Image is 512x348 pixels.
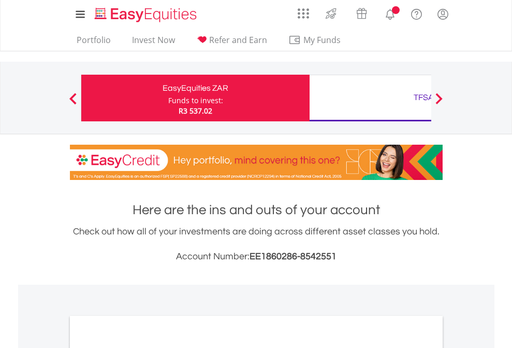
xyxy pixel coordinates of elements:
img: EasyCredit Promotion Banner [70,145,443,180]
a: My Profile [430,3,456,25]
button: Previous [63,98,83,108]
div: Funds to invest: [168,95,223,106]
span: My Funds [288,33,356,47]
h1: Here are the ins and outs of your account [70,201,443,219]
a: Invest Now [128,35,179,51]
a: Notifications [377,3,403,23]
img: thrive-v2.svg [323,5,340,22]
img: EasyEquities_Logo.png [93,6,201,23]
a: Vouchers [346,3,377,22]
span: Refer and Earn [209,34,267,46]
span: EE1860286-8542551 [250,252,337,261]
div: EasyEquities ZAR [87,81,303,95]
a: Home page [91,3,201,23]
img: grid-menu-icon.svg [298,8,309,19]
img: vouchers-v2.svg [353,5,370,22]
h3: Account Number: [70,249,443,264]
a: Portfolio [72,35,115,51]
div: Check out how all of your investments are doing across different asset classes you hold. [70,225,443,264]
span: R3 537.02 [179,106,212,116]
a: FAQ's and Support [403,3,430,23]
button: Next [429,98,449,108]
a: AppsGrid [291,3,316,19]
a: Refer and Earn [192,35,271,51]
